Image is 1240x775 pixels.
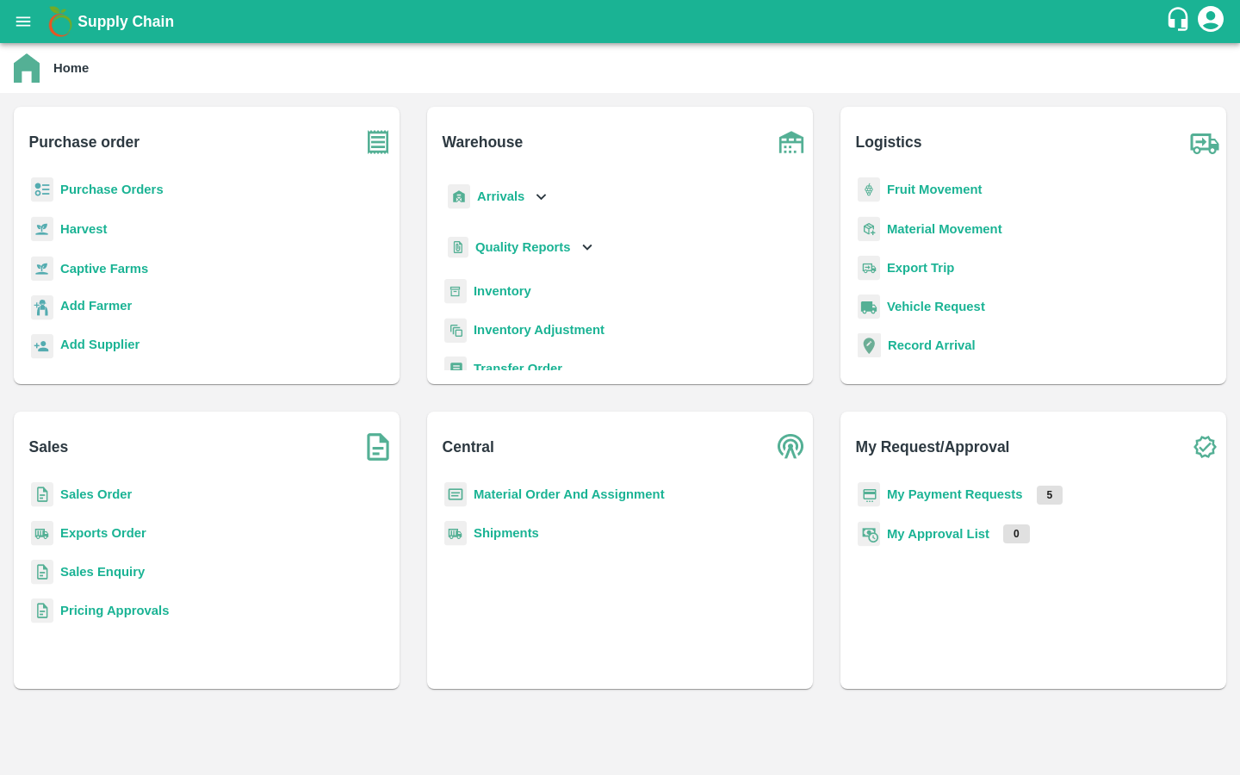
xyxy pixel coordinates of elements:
[31,256,53,282] img: harvest
[474,323,604,337] a: Inventory Adjustment
[858,216,880,242] img: material
[3,2,43,41] button: open drawer
[1195,3,1226,40] div: account of current user
[60,183,164,196] a: Purchase Orders
[444,230,597,265] div: Quality Reports
[887,183,983,196] a: Fruit Movement
[474,526,539,540] a: Shipments
[448,237,468,258] img: qualityReport
[60,262,148,276] a: Captive Farms
[444,279,467,304] img: whInventory
[31,177,53,202] img: reciept
[31,334,53,359] img: supplier
[31,598,53,623] img: sales
[444,177,551,216] div: Arrivals
[14,53,40,83] img: home
[887,300,985,313] a: Vehicle Request
[858,294,880,319] img: vehicle
[770,425,813,468] img: central
[1037,486,1063,505] p: 5
[858,333,881,357] img: recordArrival
[31,295,53,320] img: farmer
[858,521,880,547] img: approval
[60,335,139,358] a: Add Supplier
[444,318,467,343] img: inventory
[29,435,69,459] b: Sales
[43,4,77,39] img: logo
[858,256,880,281] img: delivery
[474,284,531,298] a: Inventory
[31,216,53,242] img: harvest
[1183,425,1226,468] img: check
[53,61,89,75] b: Home
[444,482,467,507] img: centralMaterial
[356,425,400,468] img: soSales
[856,130,922,154] b: Logistics
[887,487,1023,501] a: My Payment Requests
[444,521,467,546] img: shipments
[60,338,139,351] b: Add Supplier
[31,482,53,507] img: sales
[888,338,976,352] a: Record Arrival
[1183,121,1226,164] img: truck
[477,189,524,203] b: Arrivals
[887,527,989,541] a: My Approval List
[887,222,1002,236] a: Material Movement
[1165,6,1195,37] div: customer-support
[858,482,880,507] img: payment
[887,261,954,275] a: Export Trip
[31,521,53,546] img: shipments
[356,121,400,164] img: purchase
[1003,524,1030,543] p: 0
[474,362,562,375] a: Transfer Order
[475,240,571,254] b: Quality Reports
[60,487,132,501] a: Sales Order
[443,130,524,154] b: Warehouse
[858,177,880,202] img: fruit
[60,604,169,617] a: Pricing Approvals
[60,565,145,579] a: Sales Enquiry
[444,356,467,381] img: whTransfer
[770,121,813,164] img: warehouse
[60,296,132,319] a: Add Farmer
[443,435,494,459] b: Central
[77,13,174,30] b: Supply Chain
[474,487,665,501] a: Material Order And Assignment
[448,184,470,209] img: whArrival
[60,299,132,313] b: Add Farmer
[856,435,1010,459] b: My Request/Approval
[31,560,53,585] img: sales
[77,9,1165,34] a: Supply Chain
[29,130,139,154] b: Purchase order
[60,222,107,236] a: Harvest
[60,526,146,540] a: Exports Order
